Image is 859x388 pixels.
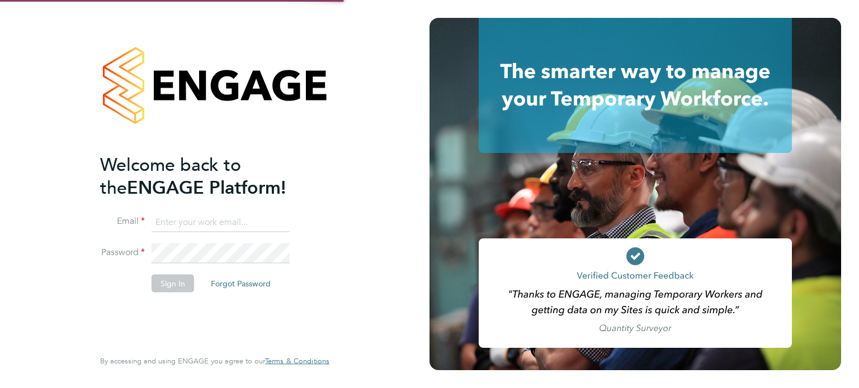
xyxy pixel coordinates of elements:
[100,153,318,199] h2: ENGAGE Platform!
[100,356,329,366] span: By accessing and using ENGAGE you agree to our
[152,275,194,293] button: Sign In
[100,215,145,227] label: Email
[202,275,280,293] button: Forgot Password
[152,212,290,232] input: Enter your work email...
[100,247,145,258] label: Password
[100,154,241,198] span: Welcome back to the
[265,357,329,366] a: Terms & Conditions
